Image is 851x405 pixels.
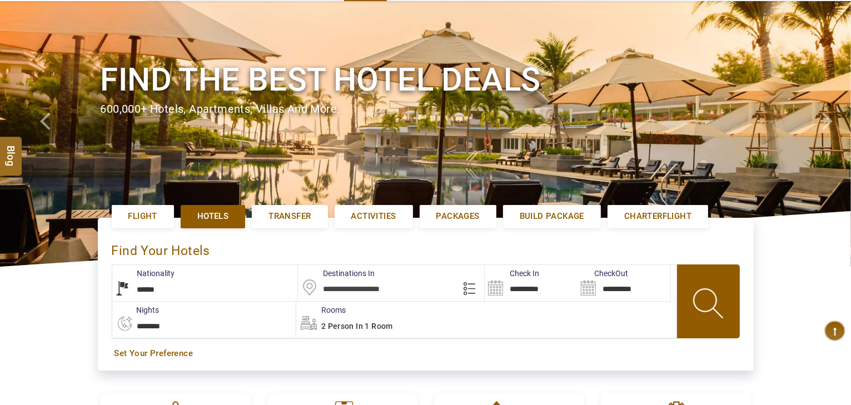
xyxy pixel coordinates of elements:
[351,211,396,222] span: Activities
[115,348,737,359] a: Set Your Preference
[485,268,539,279] label: Check In
[101,59,751,101] h1: Find the best hotel deals
[578,268,628,279] label: CheckOut
[436,211,480,222] span: Packages
[112,268,175,279] label: Nationality
[112,232,740,264] div: Find Your Hotels
[298,268,375,279] label: Destinations In
[197,211,228,222] span: Hotels
[624,211,691,222] span: Charterflight
[112,205,174,228] a: Flight
[4,146,18,155] span: Blog
[112,304,160,316] label: nights
[608,205,708,228] a: Charterflight
[578,265,670,301] input: Search
[503,205,601,228] a: Build Package
[335,205,413,228] a: Activities
[485,265,578,301] input: Search
[252,205,327,228] a: Transfer
[128,211,157,222] span: Flight
[101,101,751,117] div: 600,000+ hotels, apartments, villas and more.
[296,304,346,316] label: Rooms
[520,211,584,222] span: Build Package
[268,211,311,222] span: Transfer
[181,205,245,228] a: Hotels
[420,205,496,228] a: Packages
[321,322,393,331] span: 2 Person in 1 Room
